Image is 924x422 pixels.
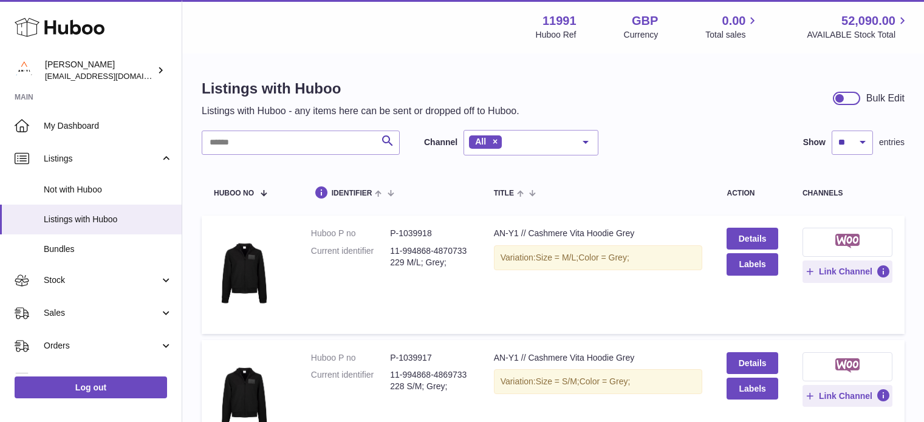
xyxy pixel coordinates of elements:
[841,13,895,29] span: 52,090.00
[705,29,759,41] span: Total sales
[803,189,892,197] div: channels
[44,373,173,384] span: Usage
[311,352,390,364] dt: Huboo P no
[475,137,486,146] span: All
[45,71,179,81] span: [EMAIL_ADDRESS][DOMAIN_NAME]
[536,376,580,386] span: Size = S/M;
[803,137,826,148] label: Show
[45,59,154,82] div: [PERSON_NAME]
[390,352,469,364] dd: P-1039917
[536,29,577,41] div: Huboo Ref
[727,352,778,374] a: Details
[44,243,173,255] span: Bundles
[807,29,909,41] span: AVAILABLE Stock Total
[424,137,457,148] label: Channel
[202,79,519,98] h1: Listings with Huboo
[494,369,703,394] div: Variation:
[819,266,872,277] span: Link Channel
[727,189,778,197] div: action
[835,358,860,373] img: woocommerce-small.png
[803,260,892,282] button: Link Channel
[494,245,703,270] div: Variation:
[807,13,909,41] a: 52,090.00 AVAILABLE Stock Total
[580,376,631,386] span: Color = Grey;
[214,189,254,197] span: Huboo no
[214,228,275,318] img: AN-Y1 // Cashmere Vita Hoodie Grey
[311,369,390,392] dt: Current identifier
[727,253,778,275] button: Labels
[494,228,703,239] div: AN-Y1 // Cashmere Vita Hoodie Grey
[494,189,514,197] span: title
[727,378,778,400] button: Labels
[390,369,469,392] dd: 11-994868-4869733228 S/M; Grey;
[44,153,160,165] span: Listings
[632,13,658,29] strong: GBP
[578,253,629,262] span: Color = Grey;
[44,120,173,132] span: My Dashboard
[390,245,469,268] dd: 11-994868-4870733229 M/L; Grey;
[44,340,160,352] span: Orders
[44,274,160,286] span: Stock
[835,234,860,248] img: woocommerce-small.png
[866,92,905,105] div: Bulk Edit
[390,228,469,239] dd: P-1039918
[722,13,746,29] span: 0.00
[44,214,173,225] span: Listings with Huboo
[332,189,372,197] span: identifier
[15,376,167,398] a: Log out
[727,228,778,250] a: Details
[879,137,905,148] span: entries
[819,390,872,401] span: Link Channel
[803,385,892,407] button: Link Channel
[311,228,390,239] dt: Huboo P no
[202,104,519,118] p: Listings with Huboo - any items here can be sent or dropped off to Huboo.
[15,61,33,80] img: internalAdmin-11991@internal.huboo.com
[494,352,703,364] div: AN-Y1 // Cashmere Vita Hoodie Grey
[44,307,160,319] span: Sales
[536,253,578,262] span: Size = M/L;
[44,184,173,196] span: Not with Huboo
[542,13,577,29] strong: 11991
[311,245,390,268] dt: Current identifier
[705,13,759,41] a: 0.00 Total sales
[624,29,659,41] div: Currency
